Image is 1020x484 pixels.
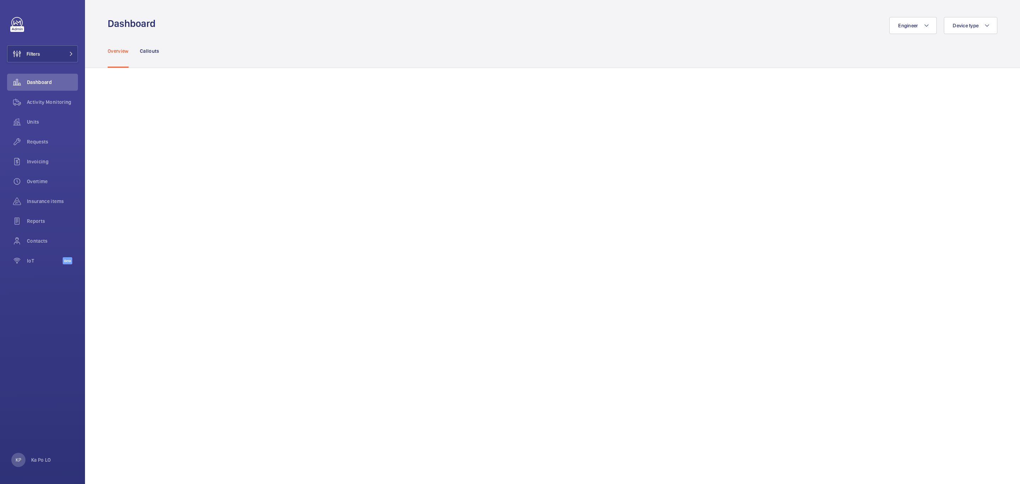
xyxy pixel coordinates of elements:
span: Invoicing [27,158,78,165]
span: Overtime [27,178,78,185]
span: Insurance items [27,198,78,205]
span: Filters [27,50,40,57]
span: Dashboard [27,79,78,86]
button: Engineer [889,17,937,34]
span: Engineer [898,23,918,28]
p: KP [16,456,21,463]
span: IoT [27,257,63,264]
p: Ka Po LO [31,456,51,463]
span: Activity Monitoring [27,99,78,106]
span: Contacts [27,237,78,244]
h1: Dashboard [108,17,160,30]
span: Reports [27,218,78,225]
span: Device type [953,23,979,28]
p: Callouts [140,47,159,55]
span: Beta [63,257,72,264]
span: Requests [27,138,78,145]
p: Overview [108,47,129,55]
button: Filters [7,45,78,62]
button: Device type [944,17,997,34]
span: Units [27,118,78,125]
